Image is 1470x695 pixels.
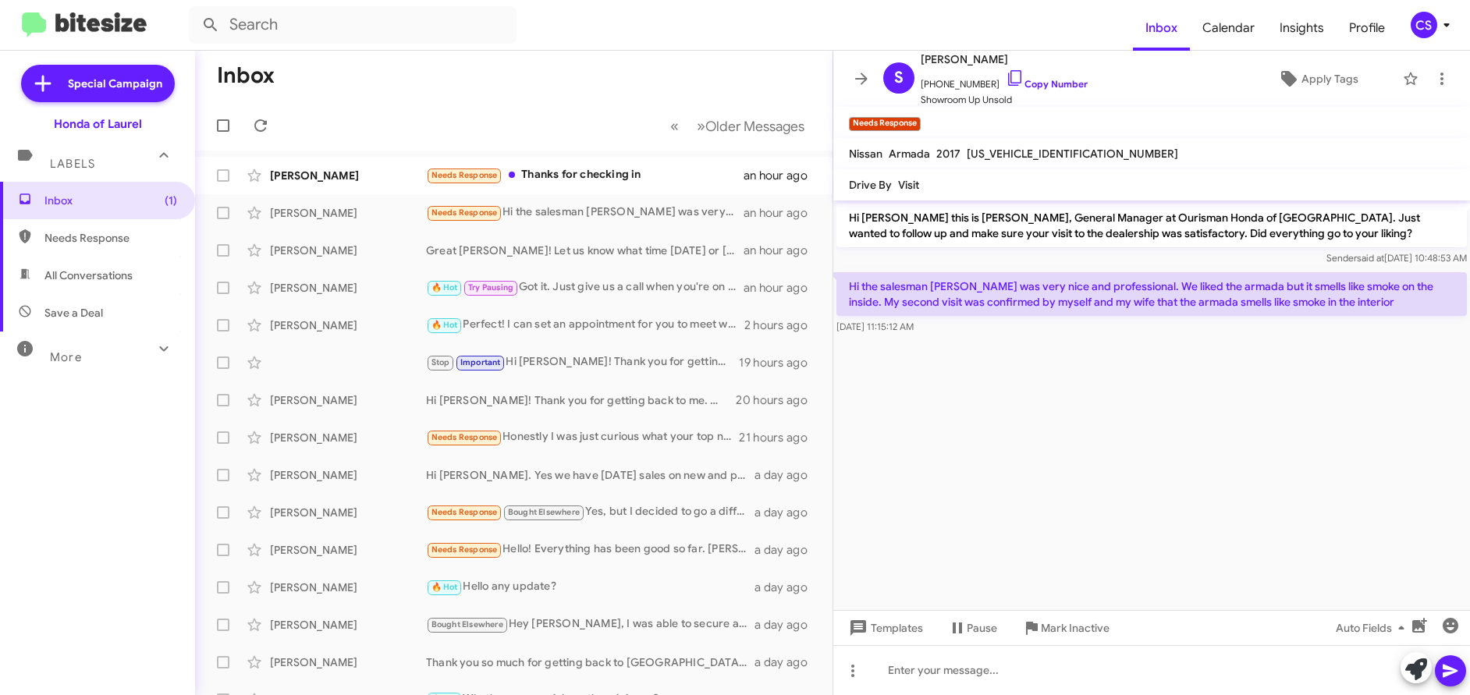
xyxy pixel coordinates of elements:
[1336,614,1411,642] span: Auto Fields
[431,320,458,330] span: 🔥 Hot
[833,614,936,642] button: Templates
[1133,5,1190,51] a: Inbox
[739,430,820,445] div: 21 hours ago
[54,116,142,132] div: Honda of Laurel
[670,116,679,136] span: «
[270,505,426,520] div: [PERSON_NAME]
[836,204,1467,247] p: Hi [PERSON_NAME] this is [PERSON_NAME], General Manager at Ourisman Honda of [GEOGRAPHIC_DATA]. J...
[662,110,814,142] nav: Page navigation example
[1326,252,1467,264] span: Sender [DATE] 10:48:53 AM
[705,118,804,135] span: Older Messages
[468,282,513,293] span: Try Pausing
[921,50,1088,69] span: [PERSON_NAME]
[426,428,739,446] div: Honestly I was just curious what your top number is. I really love the car and would really need ...
[44,268,133,283] span: All Conversations
[270,392,426,408] div: [PERSON_NAME]
[744,168,820,183] div: an hour ago
[270,205,426,221] div: [PERSON_NAME]
[936,614,1010,642] button: Pause
[889,147,930,161] span: Armada
[44,305,103,321] span: Save a Deal
[431,582,458,592] span: 🔥 Hot
[21,65,175,102] a: Special Campaign
[426,541,755,558] div: Hello! Everything has been good so far. [PERSON_NAME] is a pleasure to work with. :>
[431,432,498,442] span: Needs Response
[849,178,892,192] span: Drive By
[431,507,498,517] span: Needs Response
[426,467,755,483] div: Hi [PERSON_NAME]. Yes we have [DATE] sales on new and pre-owned vehicles. Are you available to co...
[1267,5,1337,51] a: Insights
[426,166,744,184] div: Thanks for checking in
[270,580,426,595] div: [PERSON_NAME]
[1397,12,1453,38] button: CS
[426,615,755,633] div: Hey [PERSON_NAME], I was able to secure a vehicle. Thank you
[846,614,923,642] span: Templates
[431,619,503,629] span: Bought Elsewhere
[270,280,426,296] div: [PERSON_NAME]
[687,110,814,142] button: Next
[744,280,820,296] div: an hour ago
[967,614,997,642] span: Pause
[836,272,1467,316] p: Hi the salesman [PERSON_NAME] was very nice and professional. We liked the armada but it smells l...
[755,467,820,483] div: a day ago
[744,243,820,258] div: an hour ago
[270,317,426,333] div: [PERSON_NAME]
[744,317,820,333] div: 2 hours ago
[270,467,426,483] div: [PERSON_NAME]
[739,355,820,371] div: 19 hours ago
[270,168,426,183] div: [PERSON_NAME]
[921,69,1088,92] span: [PHONE_NUMBER]
[736,392,820,408] div: 20 hours ago
[426,503,755,521] div: Yes, but I decided to go a different direction. Thank you for your help
[661,110,688,142] button: Previous
[426,654,755,670] div: Thank you so much for getting back to [GEOGRAPHIC_DATA], [PERSON_NAME]! If you ever need anything...
[426,578,755,596] div: Hello any update?
[894,66,904,90] span: S
[755,654,820,670] div: a day ago
[431,170,498,180] span: Needs Response
[426,278,744,296] div: Got it. Just give us a call when you're on your way so that we can have the Pilot ready for you.
[697,116,705,136] span: »
[755,542,820,558] div: a day ago
[508,507,580,517] span: Bought Elsewhere
[1190,5,1267,51] a: Calendar
[426,243,744,258] div: Great [PERSON_NAME]! Let us know what time [DATE] or [DATE] works for you.
[936,147,960,161] span: 2017
[270,243,426,258] div: [PERSON_NAME]
[431,357,450,367] span: Stop
[270,542,426,558] div: [PERSON_NAME]
[165,193,177,208] span: (1)
[426,316,744,334] div: Perfect! I can set an appointment for you to meet with my VIP Coordinator, [PERSON_NAME] [DATE]. ...
[189,6,517,44] input: Search
[270,617,426,633] div: [PERSON_NAME]
[44,193,177,208] span: Inbox
[1010,614,1122,642] button: Mark Inactive
[431,544,498,555] span: Needs Response
[270,654,426,670] div: [PERSON_NAME]
[50,350,82,364] span: More
[1240,65,1395,93] button: Apply Tags
[898,178,919,192] span: Visit
[921,92,1088,108] span: Showroom Up Unsold
[426,392,736,408] div: Hi [PERSON_NAME]! Thank you for getting back to me. We will be happy to appraise your 2016 Honda ...
[1337,5,1397,51] span: Profile
[744,205,820,221] div: an hour ago
[217,63,275,88] h1: Inbox
[849,147,882,161] span: Nissan
[849,117,921,131] small: Needs Response
[431,282,458,293] span: 🔥 Hot
[1357,252,1384,264] span: said at
[1041,614,1110,642] span: Mark Inactive
[1323,614,1423,642] button: Auto Fields
[44,230,177,246] span: Needs Response
[967,147,1178,161] span: [US_VEHICLE_IDENTIFICATION_NUMBER]
[755,505,820,520] div: a day ago
[50,157,95,171] span: Labels
[426,204,744,222] div: Hi the salesman [PERSON_NAME] was very nice and professional. We liked the armada but it smells l...
[460,357,501,367] span: Important
[755,617,820,633] div: a day ago
[431,207,498,218] span: Needs Response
